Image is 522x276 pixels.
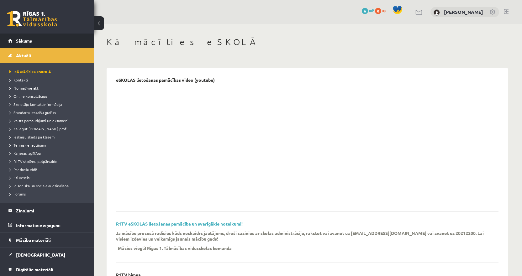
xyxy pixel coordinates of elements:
[116,230,489,242] p: Ja mācību procesā radīsies kāds neskaidrs jautājums, droši sazinies ar skolas administrāciju, rak...
[9,110,56,115] span: Standarta ieskaišu grafiks
[9,69,51,74] span: Kā mācīties eSKOLĀ
[9,110,88,115] a: Standarta ieskaišu grafiks
[9,126,66,131] span: Kā iegūt [DOMAIN_NAME] prof
[9,126,88,132] a: Kā iegūt [DOMAIN_NAME] prof
[375,8,381,14] span: 0
[9,77,88,83] a: Kontakti
[444,9,483,15] a: [PERSON_NAME]
[369,8,374,13] span: mP
[9,191,26,196] span: Forums
[9,183,88,189] a: Pilsoniskā un sociālā audzināšana
[8,203,86,218] a: Ziņojumi
[9,118,88,123] a: Valsts pārbaudījumi un eksāmeni
[9,142,88,148] a: Tehniskie jautājumi
[7,11,57,27] a: Rīgas 1. Tālmācības vidusskola
[9,191,88,197] a: Forums
[362,8,368,14] span: 6
[9,134,88,140] a: Ieskaišu skaits pa klasēm
[116,221,243,227] a: R1TV eSKOLAS lietošanas pamācība un svarīgākie noteikumi!
[9,102,62,107] span: Skolotāju kontaktinformācija
[16,203,86,218] legend: Ziņojumi
[9,175,30,180] span: Esi vesels!
[9,69,88,75] a: Kā mācīties eSKOLĀ
[16,267,53,272] span: Digitālie materiāli
[375,8,389,13] a: 0 xp
[8,34,86,48] a: Sākums
[16,38,32,44] span: Sākums
[118,245,146,251] p: Mācies viegli!
[107,37,508,47] h1: Kā mācīties eSKOLĀ
[8,48,86,63] a: Aktuāli
[9,151,41,156] span: Karjeras izglītība
[9,159,57,164] span: R1TV skolēnu pašpārvalde
[9,175,88,180] a: Esi vesels!
[9,143,46,148] span: Tehniskie jautājumi
[362,8,374,13] a: 6 mP
[9,150,88,156] a: Karjeras izglītība
[9,118,68,123] span: Valsts pārbaudījumi un eksāmeni
[16,237,51,243] span: Mācību materiāli
[8,247,86,262] a: [DEMOGRAPHIC_DATA]
[116,77,215,83] p: eSKOLAS lietošanas pamācības video (youtube)
[434,9,440,16] img: Vladislavs Daņilovs
[9,167,37,172] span: Par drošu vidi!
[147,245,232,251] p: Rīgas 1. Tālmācības vidusskolas komanda
[8,233,86,247] a: Mācību materiāli
[9,85,88,91] a: Normatīvie akti
[382,8,386,13] span: xp
[8,218,86,232] a: Informatīvie ziņojumi
[9,159,88,164] a: R1TV skolēnu pašpārvalde
[9,77,28,82] span: Kontakti
[16,53,31,58] span: Aktuāli
[9,94,47,99] span: Online konsultācijas
[16,218,86,232] legend: Informatīvie ziņojumi
[9,93,88,99] a: Online konsultācijas
[9,86,40,91] span: Normatīvie akti
[9,134,55,139] span: Ieskaišu skaits pa klasēm
[16,252,65,258] span: [DEMOGRAPHIC_DATA]
[9,183,69,188] span: Pilsoniskā un sociālā audzināšana
[9,102,88,107] a: Skolotāju kontaktinformācija
[9,167,88,172] a: Par drošu vidi!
